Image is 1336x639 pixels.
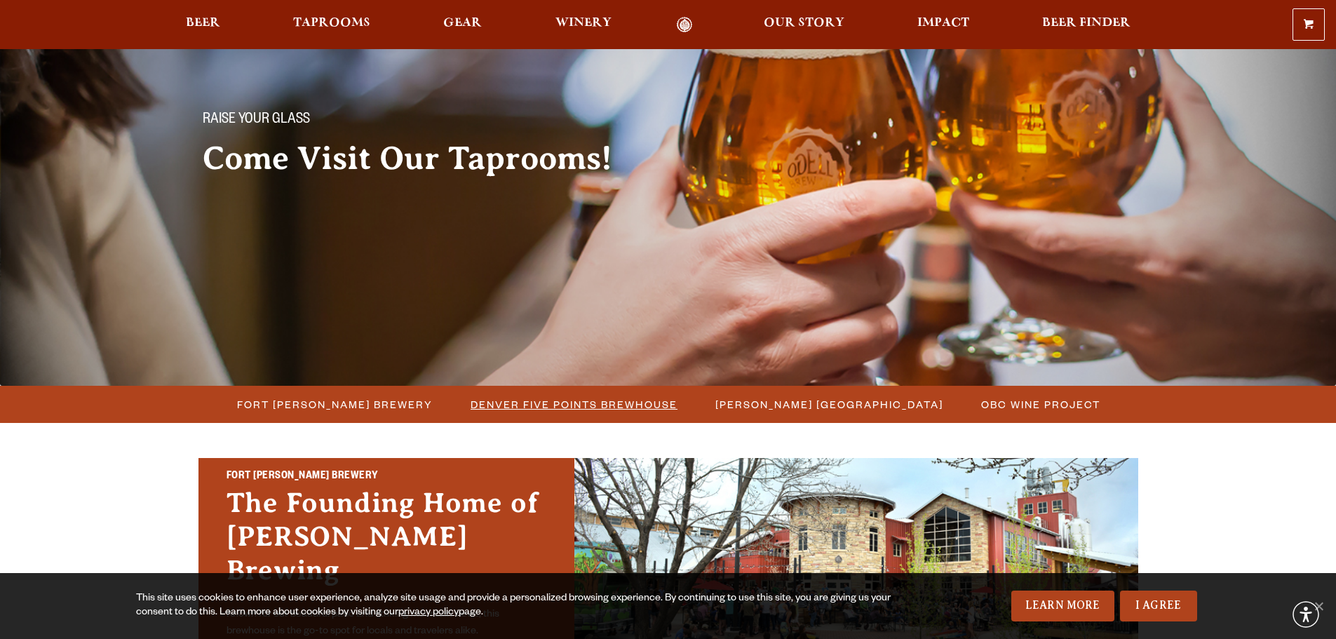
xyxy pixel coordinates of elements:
[555,18,612,29] span: Winery
[293,18,370,29] span: Taprooms
[284,17,379,33] a: Taprooms
[1120,591,1197,621] a: I Agree
[659,17,711,33] a: Odell Home
[1011,591,1114,621] a: Learn More
[203,112,310,130] span: Raise your glass
[227,486,546,601] h3: The Founding Home of [PERSON_NAME] Brewing
[434,17,491,33] a: Gear
[764,18,844,29] span: Our Story
[186,18,220,29] span: Beer
[443,18,482,29] span: Gear
[973,394,1107,415] a: OBC Wine Project
[177,17,229,33] a: Beer
[136,592,896,620] div: This site uses cookies to enhance user experience, analyze site usage and provide a personalized ...
[908,17,978,33] a: Impact
[227,468,546,486] h2: Fort [PERSON_NAME] Brewery
[755,17,853,33] a: Our Story
[546,17,621,33] a: Winery
[1042,18,1131,29] span: Beer Finder
[237,394,433,415] span: Fort [PERSON_NAME] Brewery
[715,394,943,415] span: [PERSON_NAME] [GEOGRAPHIC_DATA]
[203,141,640,176] h2: Come Visit Our Taprooms!
[398,607,459,619] a: privacy policy
[229,394,440,415] a: Fort [PERSON_NAME] Brewery
[917,18,969,29] span: Impact
[471,394,677,415] span: Denver Five Points Brewhouse
[1033,17,1140,33] a: Beer Finder
[462,394,684,415] a: Denver Five Points Brewhouse
[707,394,950,415] a: [PERSON_NAME] [GEOGRAPHIC_DATA]
[981,394,1100,415] span: OBC Wine Project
